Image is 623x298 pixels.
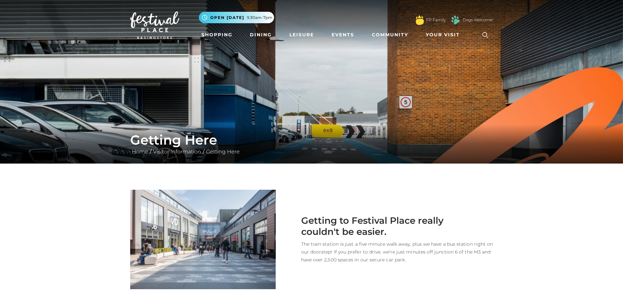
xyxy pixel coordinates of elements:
[130,132,493,148] h1: Getting Here
[329,29,357,41] a: Events
[463,17,493,23] a: Dogs Welcome!
[426,17,446,23] a: FP Family
[199,12,274,23] button: Open [DATE] 9.30am-7pm
[247,29,274,41] a: Dining
[210,15,244,21] span: Open [DATE]
[247,15,272,21] span: 9.30am-7pm
[125,132,498,156] div: / /
[287,29,317,41] a: Leisure
[426,31,460,38] span: Your Visit
[286,215,449,237] h2: Getting to Festival Place really couldn't be easier.
[423,29,466,41] a: Your Visit
[130,149,150,155] a: Home
[130,11,179,39] img: Festival Place Logo
[286,240,493,264] p: The train station is just a five minute walk away, plus we have a bus station right on our doorst...
[204,149,241,155] a: Getting Here
[151,149,203,155] a: Visitor Information
[199,29,235,41] a: Shopping
[369,29,411,41] a: Community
